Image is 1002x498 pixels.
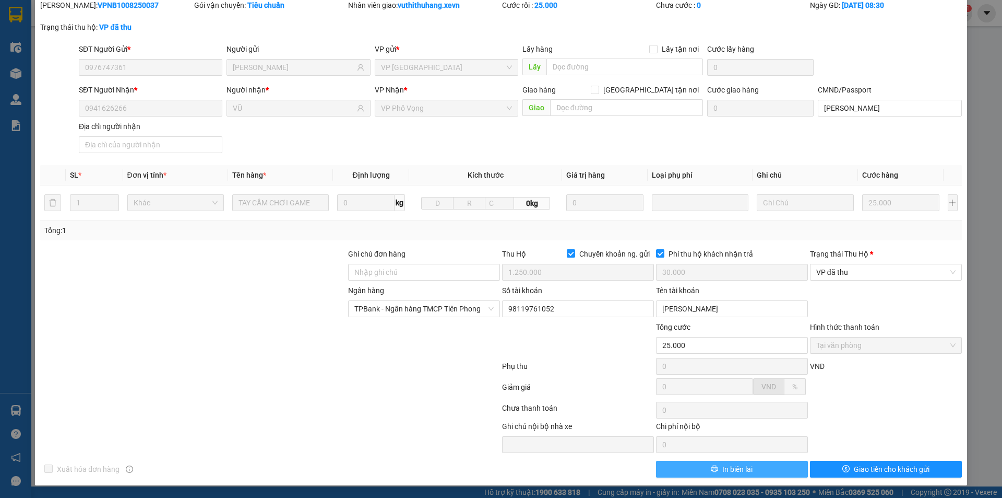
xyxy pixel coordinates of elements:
span: user [357,64,364,71]
span: info-circle [126,466,133,473]
span: Lấy tận nơi [658,43,703,55]
span: [GEOGRAPHIC_DATA] tận nơi [599,84,703,96]
div: Giảm giá [501,381,655,400]
div: VP gửi [375,43,518,55]
span: Xuất hóa đơn hàng [53,464,124,475]
input: VD: Bàn, Ghế [232,194,329,211]
input: C [485,197,514,210]
span: Tại văn phòng [816,338,956,353]
b: [DATE] 08:30 [842,1,884,9]
label: Cước giao hàng [707,86,759,94]
label: Số tài khoản [502,286,542,295]
div: CMND/Passport [818,84,961,96]
span: dollar [842,465,850,473]
b: 0 [697,1,701,9]
span: 0kg [514,197,550,210]
span: Chuyển khoản ng. gửi [575,248,654,260]
span: VND [761,383,776,391]
div: Ghi chú nội bộ nhà xe [502,421,654,436]
div: Phụ thu [501,361,655,379]
span: printer [711,465,718,473]
input: 0 [862,194,940,211]
input: Dọc đường [546,59,703,75]
th: Loại phụ phí [648,165,753,186]
input: Dọc đường [550,99,703,116]
input: Tên người nhận [233,102,354,114]
span: Phí thu hộ khách nhận trả [664,248,757,260]
input: Tên tài khoản [656,300,808,317]
span: VP Ninh Bình [381,60,512,75]
div: Chưa thanh toán [501,402,655,421]
div: SĐT Người Gửi [79,43,222,55]
input: 0 [566,194,644,211]
span: VP Nhận [375,86,404,94]
span: Tên hàng [232,171,266,179]
div: Chi phí nội bộ [656,421,808,436]
span: kg [395,194,405,211]
div: Trạng thái Thu Hộ [810,248,962,260]
button: printerIn biên lai [656,461,808,478]
span: Khác [134,195,218,211]
span: Đơn vị tính [127,171,166,179]
label: Cước lấy hàng [707,45,754,53]
div: Người gửi [226,43,370,55]
div: Tổng: 1 [44,225,387,236]
span: VND [810,362,825,370]
b: Tiêu chuẩn [247,1,284,9]
span: TPBank - Ngân hàng TMCP Tiên Phong [354,301,494,317]
b: VPNB1008250037 [98,1,159,9]
div: Người nhận [226,84,370,96]
span: Định lượng [352,171,389,179]
input: Tên người gửi [233,62,354,73]
button: delete [44,194,61,211]
span: Giao tiền cho khách gửi [854,464,929,475]
span: Lấy [522,59,546,75]
input: Cước lấy hàng [707,59,814,76]
th: Ghi chú [753,165,857,186]
span: Cước hàng [862,171,898,179]
label: Hình thức thanh toán [810,323,879,331]
span: VP Phố Vọng [381,100,512,116]
input: Cước giao hàng [707,100,814,117]
span: Tổng cước [656,323,690,331]
input: Địa chỉ của người nhận [79,136,222,153]
span: % [792,383,797,391]
label: Tên tài khoản [656,286,699,295]
span: Giao hàng [522,86,556,94]
button: plus [948,194,958,211]
span: In biên lai [722,464,753,475]
b: vuthithuhang.xevn [398,1,460,9]
span: user [357,105,364,112]
input: Ghi Chú [757,194,853,211]
button: dollarGiao tiền cho khách gửi [810,461,962,478]
span: Thu Hộ [502,250,526,258]
input: D [421,197,454,210]
span: Giá trị hàng [566,171,605,179]
div: Địa chỉ người nhận [79,121,222,132]
div: SĐT Người Nhận [79,84,222,96]
label: Ngân hàng [348,286,384,295]
b: VP đã thu [99,23,132,31]
span: Lấy hàng [522,45,553,53]
span: VP đã thu [816,264,956,280]
label: Ghi chú đơn hàng [348,250,405,258]
input: Số tài khoản [502,300,654,317]
span: SL [70,171,78,179]
b: 25.000 [534,1,557,9]
span: Giao [522,99,550,116]
span: Kích thước [468,171,504,179]
div: Trạng thái thu hộ: [40,21,231,33]
input: R [453,197,485,210]
input: Ghi chú đơn hàng [348,264,500,281]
